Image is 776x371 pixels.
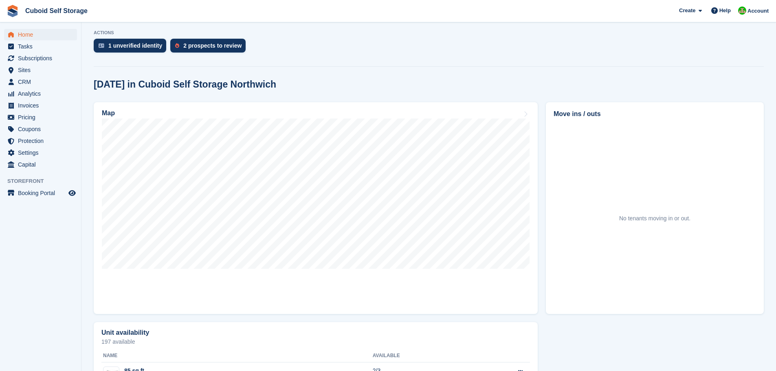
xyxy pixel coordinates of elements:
[719,7,731,15] span: Help
[183,42,242,49] div: 2 prospects to review
[101,329,149,336] h2: Unit availability
[18,135,67,147] span: Protection
[7,177,81,185] span: Storefront
[679,7,695,15] span: Create
[18,76,67,88] span: CRM
[4,88,77,99] a: menu
[738,7,746,15] img: Mark Prince
[4,135,77,147] a: menu
[4,64,77,76] a: menu
[4,53,77,64] a: menu
[4,29,77,40] a: menu
[4,123,77,135] a: menu
[94,39,170,57] a: 1 unverified identity
[94,102,538,314] a: Map
[18,147,67,158] span: Settings
[102,110,115,117] h2: Map
[554,109,756,119] h2: Move ins / outs
[170,39,250,57] a: 2 prospects to review
[4,112,77,123] a: menu
[18,88,67,99] span: Analytics
[18,187,67,199] span: Booking Portal
[108,42,162,49] div: 1 unverified identity
[18,159,67,170] span: Capital
[619,214,690,223] div: No tenants moving in or out.
[4,187,77,199] a: menu
[94,79,276,90] h2: [DATE] in Cuboid Self Storage Northwich
[18,64,67,76] span: Sites
[22,4,91,18] a: Cuboid Self Storage
[175,43,179,48] img: prospect-51fa495bee0391a8d652442698ab0144808aea92771e9ea1ae160a38d050c398.svg
[4,76,77,88] a: menu
[101,339,530,345] p: 197 available
[94,30,764,35] p: ACTIONS
[18,41,67,52] span: Tasks
[4,147,77,158] a: menu
[7,5,19,17] img: stora-icon-8386f47178a22dfd0bd8f6a31ec36ba5ce8667c1dd55bd0f319d3a0aa187defe.svg
[101,349,373,362] th: Name
[99,43,104,48] img: verify_identity-adf6edd0f0f0b5bbfe63781bf79b02c33cf7c696d77639b501bdc392416b5a36.svg
[18,112,67,123] span: Pricing
[18,29,67,40] span: Home
[4,100,77,111] a: menu
[67,188,77,198] a: Preview store
[18,100,67,111] span: Invoices
[4,159,77,170] a: menu
[18,53,67,64] span: Subscriptions
[747,7,769,15] span: Account
[4,41,77,52] a: menu
[373,349,469,362] th: Available
[18,123,67,135] span: Coupons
